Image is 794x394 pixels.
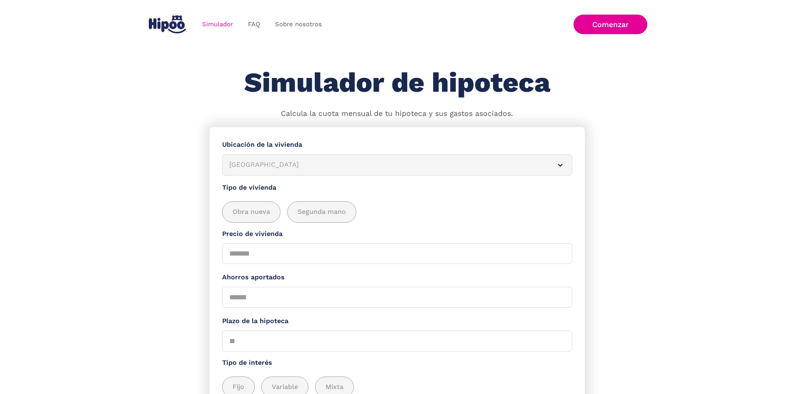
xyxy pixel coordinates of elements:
label: Tipo de vivienda [222,183,572,193]
span: Variable [272,382,298,392]
div: [GEOGRAPHIC_DATA] [229,160,545,170]
a: Comenzar [574,15,647,34]
span: Obra nueva [233,207,270,217]
label: Ubicación de la vivienda [222,140,572,150]
h1: Simulador de hipoteca [244,68,550,98]
div: add_description_here [222,201,572,223]
p: Calcula la cuota mensual de tu hipoteca y sus gastos asociados. [281,108,513,119]
label: Tipo de interés [222,358,572,368]
span: Fijo [233,382,244,392]
a: Simulador [195,16,240,33]
article: [GEOGRAPHIC_DATA] [222,154,572,176]
a: FAQ [240,16,268,33]
label: Plazo de la hipoteca [222,316,572,326]
label: Ahorros aportados [222,272,572,283]
span: Mixta [326,382,343,392]
a: Sobre nosotros [268,16,329,33]
a: home [147,12,188,37]
span: Segunda mano [298,207,346,217]
label: Precio de vivienda [222,229,572,239]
